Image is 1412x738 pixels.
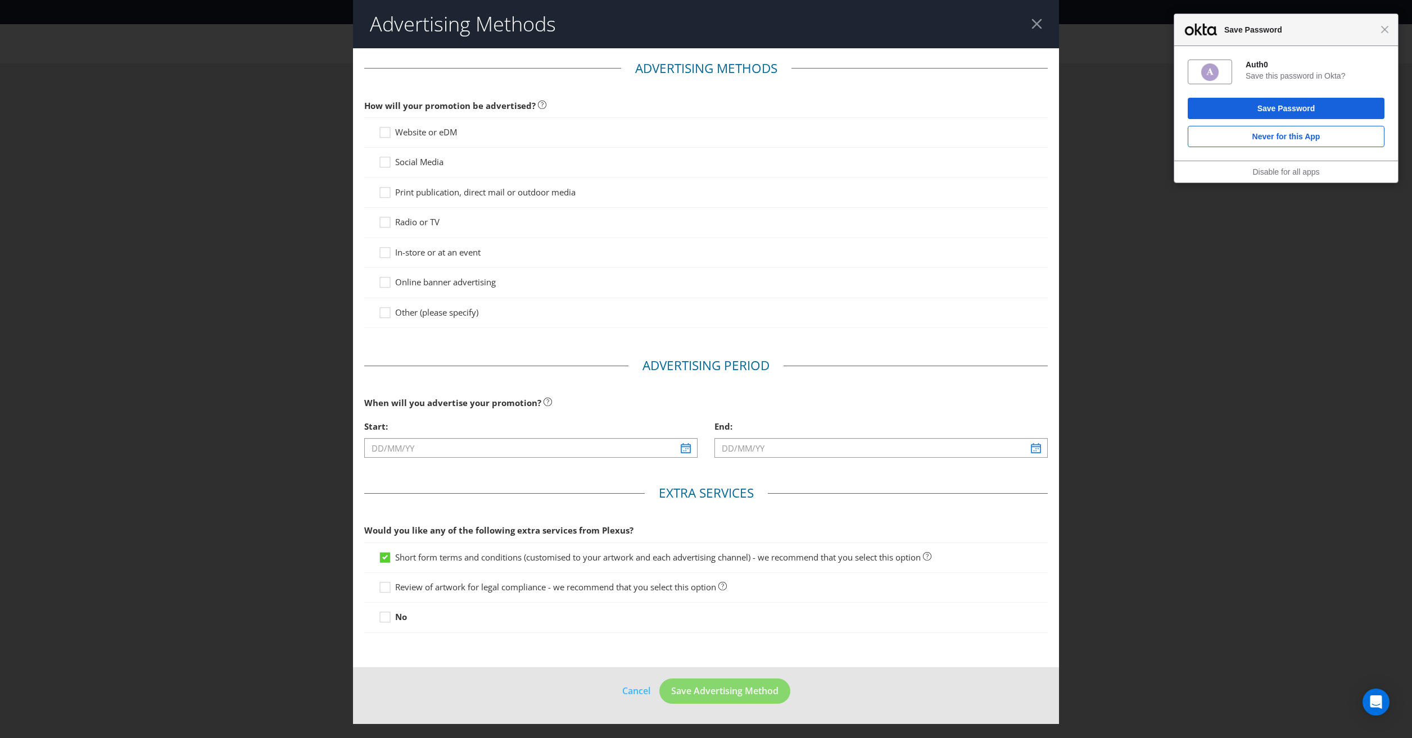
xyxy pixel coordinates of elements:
span: Close [1381,25,1389,34]
span: In-store or at an event [395,247,481,258]
legend: Extra Services [645,484,768,502]
span: Short form terms and conditions (customised to your artwork and each advertising channel) - we re... [395,552,921,563]
button: Save Advertising Method [659,678,790,704]
img: LJcefQAAAAZJREFUAwCUiPKzH4Q2rAAAAABJRU5ErkJggg== [1200,62,1220,82]
h2: Advertising Methods [370,13,556,35]
span: Would you like any of the following extra services from Plexus? [364,525,633,536]
div: Open Intercom Messenger [1363,689,1390,716]
span: Save Advertising Method [671,685,779,697]
input: DD/MM/YY [714,438,1048,458]
span: Print publication, direct mail or outdoor media [395,186,576,198]
span: Social Media [395,156,443,167]
button: Never for this App [1188,126,1384,147]
div: End: [714,415,1048,438]
div: Auth0 [1246,60,1384,70]
input: DD/MM/YY [364,438,698,458]
span: Online banner advertising [395,276,496,288]
div: Save this password in Okta? [1246,71,1384,81]
span: Radio or TV [395,216,440,227]
a: Disable for all apps [1252,167,1319,176]
span: Save Password [1219,23,1381,37]
span: Review of artwork for legal compliance - we recommend that you select this option [395,581,716,593]
div: Start: [364,415,698,438]
span: Website or eDM [395,126,457,138]
legend: Advertising Period [628,357,784,375]
button: Save Password [1188,98,1384,119]
strong: No [395,611,407,622]
span: How will your promotion be advertised? [364,100,536,111]
span: Other (please specify) [395,307,478,318]
span: When will you advertise your promotion? [364,397,541,408]
a: Cancel [622,684,651,698]
legend: Advertising Methods [621,60,791,78]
